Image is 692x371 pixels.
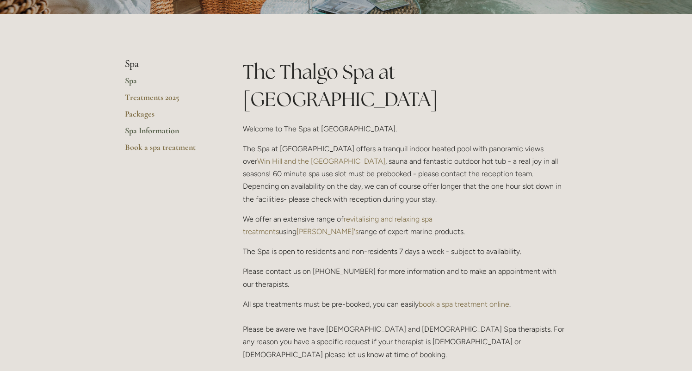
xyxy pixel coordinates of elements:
a: Spa [125,75,213,92]
p: We offer an extensive range of using range of expert marine products. [243,213,567,238]
p: Welcome to The Spa at [GEOGRAPHIC_DATA]. [243,123,567,135]
p: The Spa is open to residents and non-residents 7 days a week - subject to availability. [243,245,567,258]
li: Spa [125,58,213,70]
a: Win Hill and the [GEOGRAPHIC_DATA] [257,157,385,166]
a: [PERSON_NAME]'s [297,227,358,236]
a: Book a spa treatment [125,142,213,159]
a: Spa Information [125,125,213,142]
a: book a spa treatment online [419,300,509,309]
p: All spa treatments must be pre-booked, you can easily . Please be aware we have [DEMOGRAPHIC_DATA... [243,298,567,361]
a: Packages [125,109,213,125]
p: Please contact us on [PHONE_NUMBER] for more information and to make an appointment with our ther... [243,265,567,290]
p: The Spa at [GEOGRAPHIC_DATA] offers a tranquil indoor heated pool with panoramic views over , sau... [243,142,567,205]
h1: The Thalgo Spa at [GEOGRAPHIC_DATA] [243,58,567,113]
a: Treatments 2025 [125,92,213,109]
